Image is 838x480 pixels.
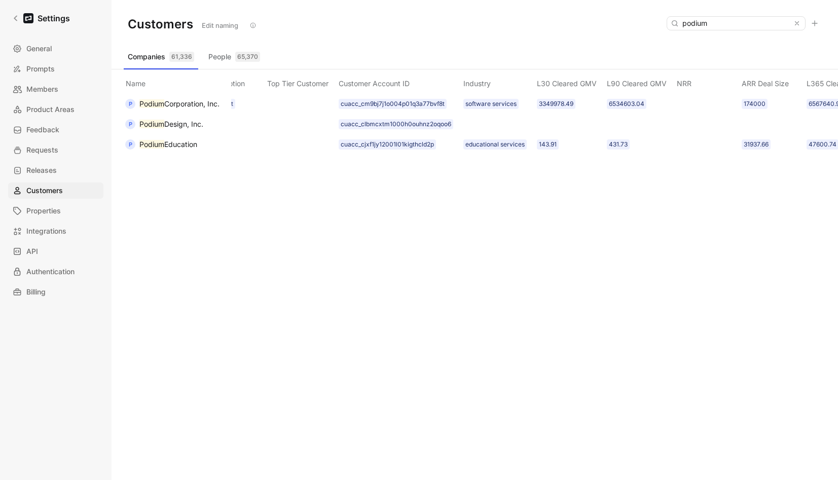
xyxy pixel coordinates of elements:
[164,120,203,128] span: Design, Inc.
[465,99,517,109] div: software services
[122,136,201,153] button: PPodiumEducation
[125,99,135,109] div: P
[8,243,103,260] a: API
[26,124,59,136] span: Feedback
[465,139,525,150] div: educational services
[235,52,260,62] div: 65,370
[8,223,103,239] a: Integrations
[26,83,58,95] span: Members
[8,162,103,178] a: Releases
[337,69,461,94] th: Customer Account ID
[265,69,337,94] th: Top Tier Customer
[128,17,193,31] h1: Customers
[8,203,103,219] a: Properties
[164,99,220,108] span: Corporation, Inc.
[125,119,135,129] div: P
[26,63,55,75] span: Prompts
[809,139,836,150] div: 47600.74
[535,69,605,94] th: L30 Cleared GMV
[139,99,164,108] mark: Podium
[26,43,52,55] span: General
[38,12,70,24] h1: Settings
[8,264,103,280] a: Authentication
[26,205,61,217] span: Properties
[539,139,557,150] div: 143.91
[341,139,434,150] div: cuacc_cjxf1jy12001l01kigthcld2p
[8,81,103,97] a: Members
[139,120,164,128] mark: Podium
[341,99,445,109] div: cuacc_cm9bj7j1o004p01q3a77bvf8t
[8,122,103,138] a: Feedback
[539,99,573,109] div: 3349978.49
[26,225,66,237] span: Integrations
[675,69,740,94] th: NRR
[26,164,57,176] span: Releases
[26,103,75,116] span: Product Areas
[169,52,194,62] div: 61,336
[124,49,198,65] button: Companies
[8,284,103,300] a: Billing
[605,69,675,94] th: L90 Cleared GMV
[8,41,103,57] a: General
[125,139,135,150] div: P
[200,69,265,94] th: Sales Motion
[139,140,164,149] mark: Podium
[197,18,243,32] button: Edit naming
[744,99,766,109] div: 174000
[26,144,58,156] span: Requests
[26,245,38,257] span: API
[8,61,103,77] a: Prompts
[609,99,644,109] div: 6534603.04
[26,266,75,278] span: Authentication
[164,140,197,149] span: Education
[26,286,46,298] span: Billing
[122,116,207,132] button: PPodiumDesign, Inc.
[122,96,223,112] button: PPodiumCorporation, Inc.
[609,139,628,150] div: 431.73
[8,142,103,158] a: Requests
[744,139,769,150] div: 31937.66
[8,182,103,199] a: Customers
[122,79,150,88] span: Name
[341,119,451,129] div: cuacc_clbmcxtm1000h0ouhnz2oqoo6
[8,8,74,28] a: Settings
[8,101,103,118] a: Product Areas
[204,49,264,65] button: People
[461,69,535,94] th: Industry
[740,69,805,94] th: ARR Deal Size
[26,184,63,197] span: Customers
